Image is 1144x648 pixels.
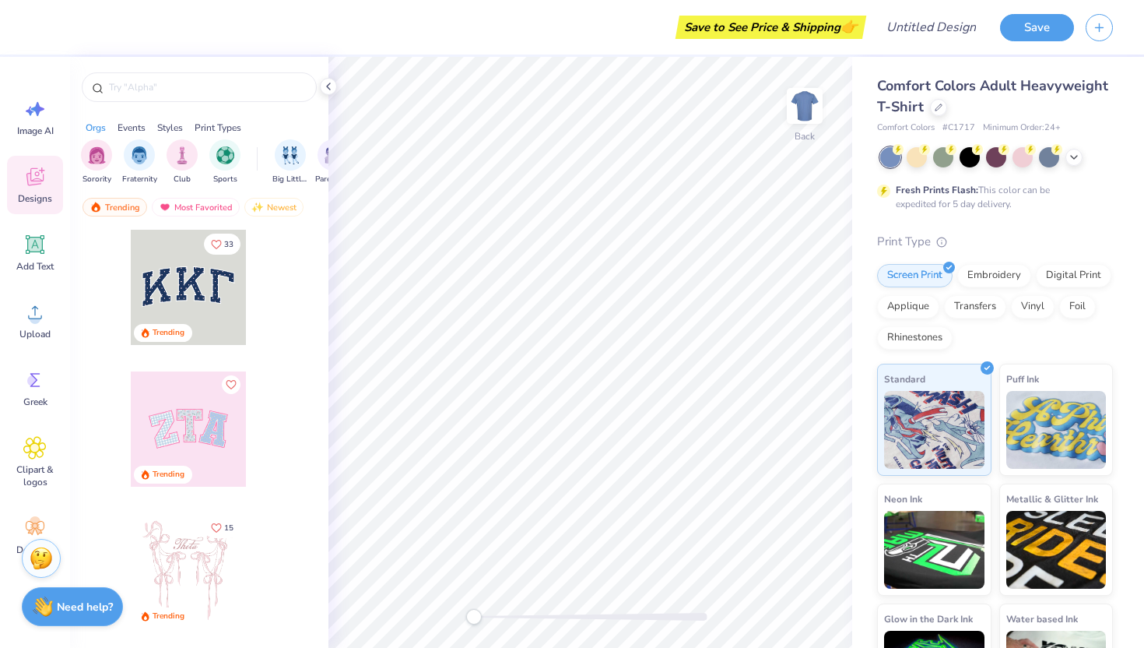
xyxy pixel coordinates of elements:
[82,174,111,185] span: Sorority
[884,491,922,507] span: Neon Ink
[81,139,112,185] button: filter button
[884,391,984,469] img: Standard
[131,146,148,164] img: Fraternity Image
[251,202,264,213] img: newest.gif
[874,12,988,43] input: Untitled Design
[82,198,147,217] div: Trending
[57,600,113,615] strong: Need help?
[325,146,342,164] img: Parent's Weekend Image
[884,371,925,387] span: Standard
[204,234,240,255] button: Like
[81,139,112,185] div: filter for Sorority
[1006,491,1098,507] span: Metallic & Glitter Ink
[244,198,304,217] div: Newest
[944,295,1006,319] div: Transfers
[174,146,191,164] img: Club Image
[983,121,1061,135] span: Minimum Order: 24 +
[209,139,240,185] div: filter for Sports
[152,198,240,217] div: Most Favorited
[89,202,102,213] img: trending.gif
[16,544,54,556] span: Decorate
[942,121,975,135] span: # C1717
[122,139,157,185] div: filter for Fraternity
[88,146,106,164] img: Sorority Image
[957,264,1031,287] div: Embroidery
[272,174,308,185] span: Big Little Reveal
[153,327,184,339] div: Trending
[282,146,299,164] img: Big Little Reveal Image
[23,396,47,408] span: Greek
[896,184,978,196] strong: Fresh Prints Flash:
[174,174,191,185] span: Club
[315,139,351,185] button: filter button
[1059,295,1096,319] div: Foil
[877,326,953,350] div: Rhinestones
[122,174,157,185] span: Fraternity
[315,174,351,185] span: Parent's Weekend
[315,139,351,185] div: filter for Parent's Weekend
[1006,511,1107,589] img: Metallic & Glitter Ink
[1006,611,1078,627] span: Water based Ink
[1006,371,1039,387] span: Puff Ink
[1036,264,1111,287] div: Digital Print
[840,17,858,36] span: 👉
[466,609,482,625] div: Accessibility label
[195,121,241,135] div: Print Types
[877,264,953,287] div: Screen Print
[18,192,52,205] span: Designs
[877,121,935,135] span: Comfort Colors
[157,121,183,135] div: Styles
[877,76,1108,116] span: Comfort Colors Adult Heavyweight T-Shirt
[209,139,240,185] button: filter button
[795,129,815,143] div: Back
[1000,14,1074,41] button: Save
[107,79,307,95] input: Try "Alpha"
[272,139,308,185] button: filter button
[1011,295,1055,319] div: Vinyl
[159,202,171,213] img: most_fav.gif
[272,139,308,185] div: filter for Big Little Reveal
[884,611,973,627] span: Glow in the Dark Ink
[17,125,54,137] span: Image AI
[213,174,237,185] span: Sports
[679,16,862,39] div: Save to See Price & Shipping
[118,121,146,135] div: Events
[153,469,184,481] div: Trending
[122,139,157,185] button: filter button
[224,241,233,248] span: 33
[153,611,184,622] div: Trending
[877,233,1113,251] div: Print Type
[1006,391,1107,469] img: Puff Ink
[896,183,1087,211] div: This color can be expedited for 5 day delivery.
[86,121,106,135] div: Orgs
[167,139,198,185] button: filter button
[16,260,54,273] span: Add Text
[877,295,939,319] div: Applique
[19,328,51,340] span: Upload
[224,524,233,532] span: 15
[167,139,198,185] div: filter for Club
[216,146,234,164] img: Sports Image
[884,511,984,589] img: Neon Ink
[789,90,820,121] img: Back
[204,517,240,538] button: Like
[9,463,61,488] span: Clipart & logos
[222,375,240,394] button: Like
